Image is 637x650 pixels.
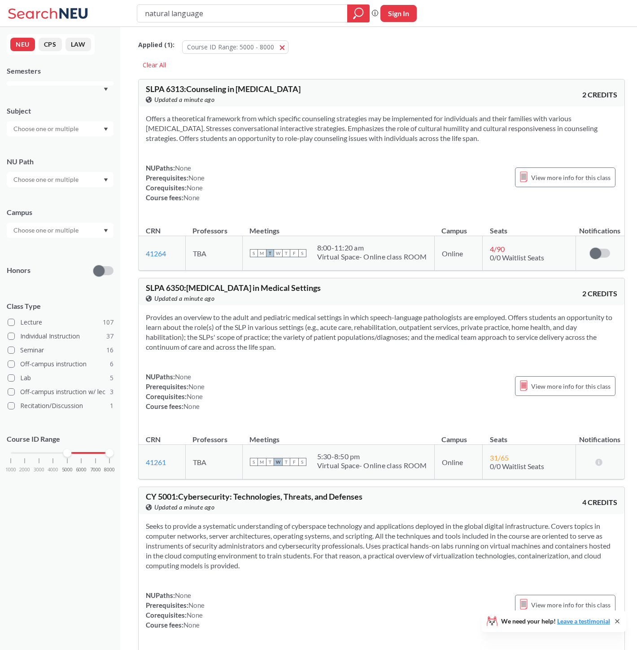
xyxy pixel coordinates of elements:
span: 0/0 Waitlist Seats [490,462,544,470]
span: Updated a minute ago [154,502,214,512]
span: T [266,458,274,466]
input: Class, professor, course number, "phrase" [144,6,341,21]
th: Professors [185,426,242,445]
label: Individual Instruction [8,330,113,342]
label: Recitation/Discussion [8,400,113,412]
div: Virtual Space- Online class ROOM [317,252,427,261]
section: Seeks to provide a systematic understanding of cyberspace technology and applications deployed in... [146,521,617,571]
span: T [282,458,290,466]
p: Course ID Range [7,434,113,444]
button: LAW [65,38,91,51]
a: Leave a testimonial [557,617,610,625]
span: M [258,249,266,257]
span: 8000 [104,467,115,472]
label: Lecture [8,316,113,328]
th: Campus [434,217,483,236]
div: NUPaths: Prerequisites: Corequisites: Course fees: [146,372,205,411]
button: Sign In [380,5,417,22]
th: Seats [483,217,576,236]
div: magnifying glass [347,4,370,22]
svg: Dropdown arrow [104,88,108,91]
div: 8:00 - 11:20 am [317,243,427,252]
input: Choose one or multiple [9,174,84,185]
span: None [188,601,205,609]
td: TBA [185,236,242,271]
span: W [274,458,282,466]
span: Updated a minute ago [154,294,214,303]
div: Virtual Space- Online class ROOM [317,461,427,470]
th: Seats [483,426,576,445]
span: 0/0 Waitlist Seats [490,253,544,262]
div: Dropdown arrow [7,172,113,187]
label: Off-campus instruction [8,358,113,370]
span: None [183,402,200,410]
div: Semesters [7,66,113,76]
label: Lab [8,372,113,384]
span: SLPA 6350 : [MEDICAL_DATA] in Medical Settings [146,283,321,293]
span: S [250,249,258,257]
input: Choose one or multiple [9,123,84,134]
section: Provides an overview to the adult and pediatric medical settings in which speech-language patholo... [146,312,617,352]
span: W [274,249,282,257]
button: Course ID Range: 5000 - 8000 [182,40,288,54]
span: None [175,373,191,381]
span: 4 / 90 [490,245,505,253]
span: View more info for this class [531,599,611,610]
span: None [187,611,203,619]
th: Meetings [242,217,434,236]
div: CRN [146,226,161,236]
span: 37 [106,331,113,341]
td: TBA [185,445,242,479]
span: None [188,382,205,391]
span: S [298,458,306,466]
span: CY 5001 : Cybersecurity: Technologies, Threats, and Defenses [146,492,362,501]
span: Applied ( 1 ): [138,40,175,50]
svg: Dropdown arrow [104,229,108,233]
th: Notifications [576,217,624,236]
span: T [266,249,274,257]
td: Online [434,445,483,479]
button: CPS [39,38,62,51]
th: Campus [434,426,483,445]
span: None [183,193,200,202]
span: F [290,458,298,466]
div: NU Path [7,157,113,167]
span: 4 CREDITS [582,497,617,507]
div: Campus [7,207,113,217]
span: None [187,184,203,192]
p: Honors [7,265,31,276]
span: None [175,164,191,172]
th: Meetings [242,426,434,445]
a: 41264 [146,249,166,258]
span: 6 [110,359,113,369]
span: 107 [103,317,113,327]
span: 2 CREDITS [582,90,617,100]
span: We need your help! [501,618,610,624]
svg: Dropdown arrow [104,178,108,182]
span: View more info for this class [531,172,611,183]
span: 4000 [48,467,58,472]
div: 5:30 - 8:50 pm [317,452,427,461]
span: S [250,458,258,466]
div: Dropdown arrow [7,121,113,136]
span: 1 [110,401,113,411]
td: Online [434,236,483,271]
div: Clear All [138,58,170,72]
span: 1000 [5,467,16,472]
span: 5 [110,373,113,383]
span: SLPA 6313 : Counseling in [MEDICAL_DATA] [146,84,301,94]
span: 31 / 65 [490,453,509,462]
span: Updated a minute ago [154,95,214,105]
div: Subject [7,106,113,116]
span: 2 CREDITS [582,289,617,299]
span: 3 [110,387,113,397]
th: Notifications [576,426,624,445]
span: 16 [106,345,113,355]
span: 3000 [34,467,44,472]
label: Off-campus instruction w/ lec [8,386,113,398]
svg: magnifying glass [353,7,364,20]
span: 6000 [76,467,87,472]
span: S [298,249,306,257]
span: 2000 [19,467,30,472]
a: 41261 [146,458,166,466]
